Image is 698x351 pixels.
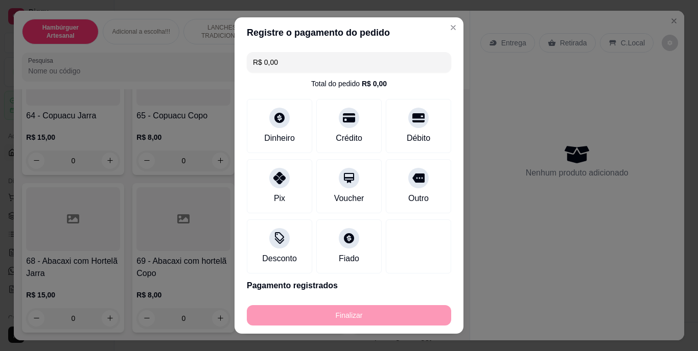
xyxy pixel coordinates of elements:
[339,253,359,265] div: Fiado
[247,280,451,292] p: Pagamento registrados
[264,132,295,144] div: Dinheiro
[334,192,364,205] div: Voucher
[408,192,429,205] div: Outro
[262,253,297,265] div: Desconto
[362,79,387,89] div: R$ 0,00
[253,52,445,72] input: Ex.: hambúrguer de cordeiro
[445,19,461,36] button: Close
[311,79,387,89] div: Total do pedido
[407,132,430,144] div: Débito
[274,192,285,205] div: Pix
[235,17,463,48] header: Registre o pagamento do pedido
[336,132,362,144] div: Crédito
